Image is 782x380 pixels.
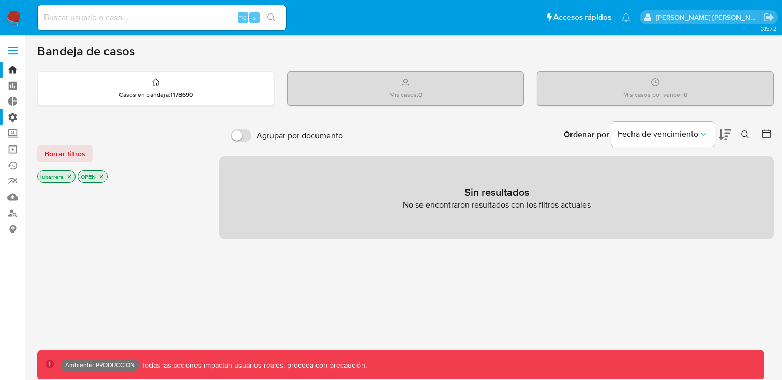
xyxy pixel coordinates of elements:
[656,12,760,22] p: manuel.rodriguezjohnson@mercadolibre.com.co
[65,363,135,367] p: Ambiente: PRODUCCIÓN
[261,10,282,25] button: search-icon
[553,12,611,23] span: Accesos rápidos
[239,12,247,22] span: ⌥
[38,11,286,24] input: Buscar usuario o caso...
[763,12,774,23] a: Salir
[253,12,256,22] span: s
[139,360,367,370] p: Todas las acciones impactan usuarios reales, proceda con precaución.
[622,13,630,22] a: Notificaciones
